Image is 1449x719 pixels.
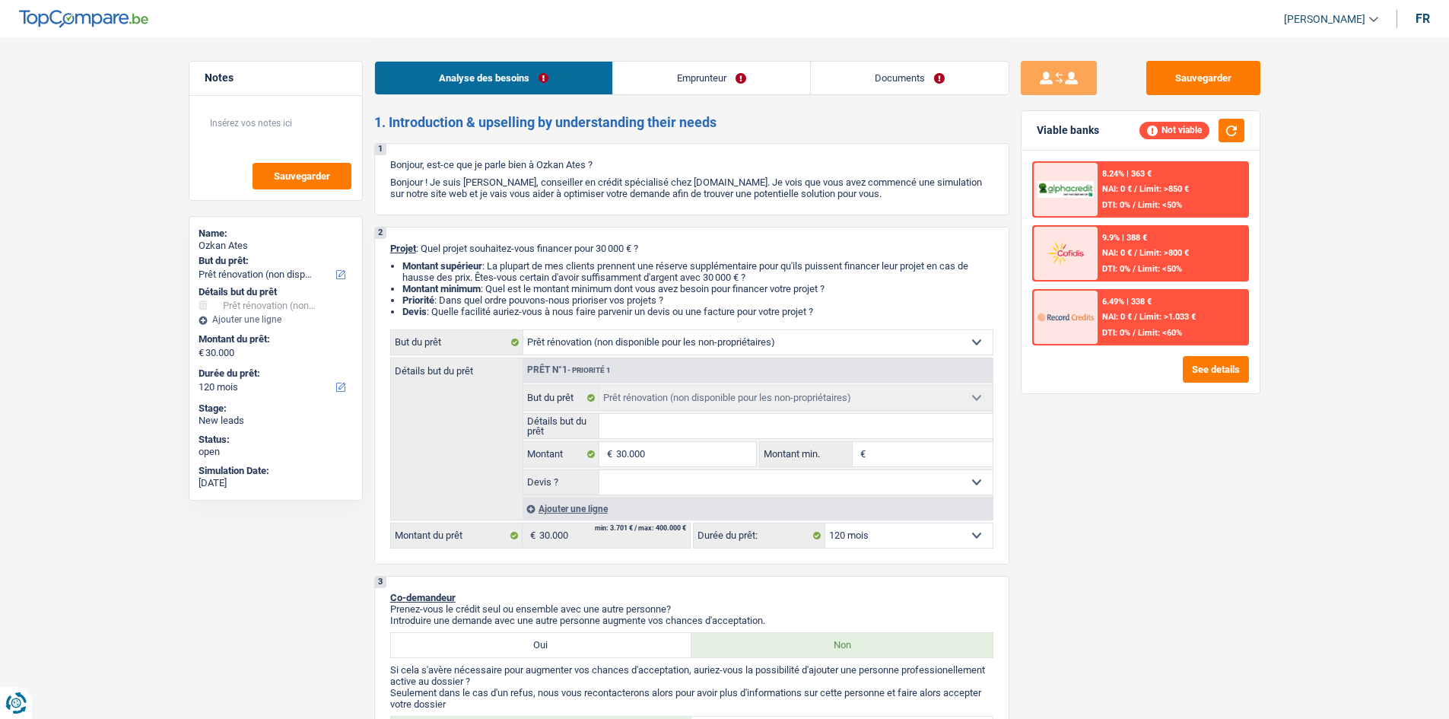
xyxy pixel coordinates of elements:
div: [DATE] [199,477,353,489]
div: Ajouter une ligne [523,498,993,520]
strong: Priorité [402,294,434,306]
img: TopCompare Logo [19,10,148,28]
span: / [1133,200,1136,210]
div: Not viable [1139,122,1209,138]
span: Limit: >1.033 € [1139,312,1196,322]
span: / [1133,328,1136,338]
label: But du prêt [523,386,600,410]
label: Durée du prêt: [694,523,825,548]
p: Bonjour ! Je suis [PERSON_NAME], conseiller en crédit spécialisé chez [DOMAIN_NAME]. Je vois que ... [390,177,993,199]
label: But du prêt [391,330,523,355]
span: € [199,347,204,359]
strong: Montant supérieur [402,260,482,272]
label: Devis ? [523,470,600,495]
span: Limit: <50% [1138,264,1182,274]
a: [PERSON_NAME] [1272,7,1378,32]
div: Name: [199,227,353,240]
label: Détails but du prêt [391,358,523,376]
p: Introduire une demande avec une autre personne augmente vos chances d'acceptation. [390,615,993,626]
div: Stage: [199,402,353,415]
div: New leads [199,415,353,427]
h2: 1. Introduction & upselling by understanding their needs [374,114,1009,131]
span: DTI: 0% [1102,328,1130,338]
div: 8.24% | 363 € [1102,169,1152,179]
div: open [199,446,353,458]
div: 1 [375,144,386,155]
label: But du prêt: [199,255,350,267]
span: / [1133,264,1136,274]
p: Bonjour, est-ce que je parle bien à Ozkan Ates ? [390,159,993,170]
div: Status: [199,434,353,446]
p: : Quel projet souhaitez-vous financer pour 30 000 € ? [390,243,993,254]
div: 9.9% | 388 € [1102,233,1147,243]
label: Montant [523,442,600,466]
label: Montant du prêt [391,523,523,548]
span: NAI: 0 € [1102,312,1132,322]
span: Limit: >800 € [1139,248,1189,258]
span: DTI: 0% [1102,264,1130,274]
div: min: 3.701 € / max: 400.000 € [595,525,686,532]
a: Documents [811,62,1009,94]
span: / [1134,248,1137,258]
div: fr [1416,11,1430,26]
div: 3 [375,577,386,588]
p: Si cela s'avère nécessaire pour augmenter vos chances d'acceptation, auriez-vous la possibilité d... [390,664,993,687]
strong: Montant minimum [402,283,481,294]
label: Durée du prêt: [199,367,350,380]
span: NAI: 0 € [1102,248,1132,258]
span: NAI: 0 € [1102,184,1132,194]
div: Simulation Date: [199,465,353,477]
span: - Priorité 1 [567,366,611,374]
span: Limit: >850 € [1139,184,1189,194]
a: Analyse des besoins [375,62,612,94]
li: : Quel est le montant minimum dont vous avez besoin pour financer votre projet ? [402,283,993,294]
label: Montant min. [760,442,853,466]
div: 6.49% | 338 € [1102,297,1152,307]
span: [PERSON_NAME] [1284,13,1365,26]
span: € [853,442,869,466]
span: Sauvegarder [274,171,330,181]
span: Limit: <50% [1138,200,1182,210]
img: Cofidis [1037,239,1094,267]
label: Détails but du prêt [523,414,600,438]
div: Détails but du prêt [199,286,353,298]
li: : Dans quel ordre pouvons-nous prioriser vos projets ? [402,294,993,306]
label: Oui [391,633,692,657]
div: Ajouter une ligne [199,314,353,325]
span: / [1134,312,1137,322]
div: Ozkan Ates [199,240,353,252]
span: / [1134,184,1137,194]
h5: Notes [205,72,347,84]
div: 2 [375,227,386,239]
div: Viable banks [1037,124,1099,137]
span: Co-demandeur [390,592,456,603]
span: Limit: <60% [1138,328,1182,338]
p: Seulement dans le cas d'un refus, nous vous recontacterons alors pour avoir plus d'informations s... [390,687,993,710]
li: : La plupart de mes clients prennent une réserve supplémentaire pour qu'ils puissent financer leu... [402,260,993,283]
span: Projet [390,243,416,254]
button: See details [1183,356,1249,383]
span: DTI: 0% [1102,200,1130,210]
label: Non [691,633,993,657]
img: Record Credits [1037,303,1094,331]
button: Sauvegarder [253,163,351,189]
button: Sauvegarder [1146,61,1260,95]
label: Montant du prêt: [199,333,350,345]
p: Prenez-vous le crédit seul ou ensemble avec une autre personne? [390,603,993,615]
li: : Quelle facilité auriez-vous à nous faire parvenir un devis ou une facture pour votre projet ? [402,306,993,317]
span: € [523,523,539,548]
span: Devis [402,306,427,317]
div: Prêt n°1 [523,365,615,375]
img: AlphaCredit [1037,181,1094,199]
span: € [599,442,616,466]
a: Emprunteur [613,62,810,94]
